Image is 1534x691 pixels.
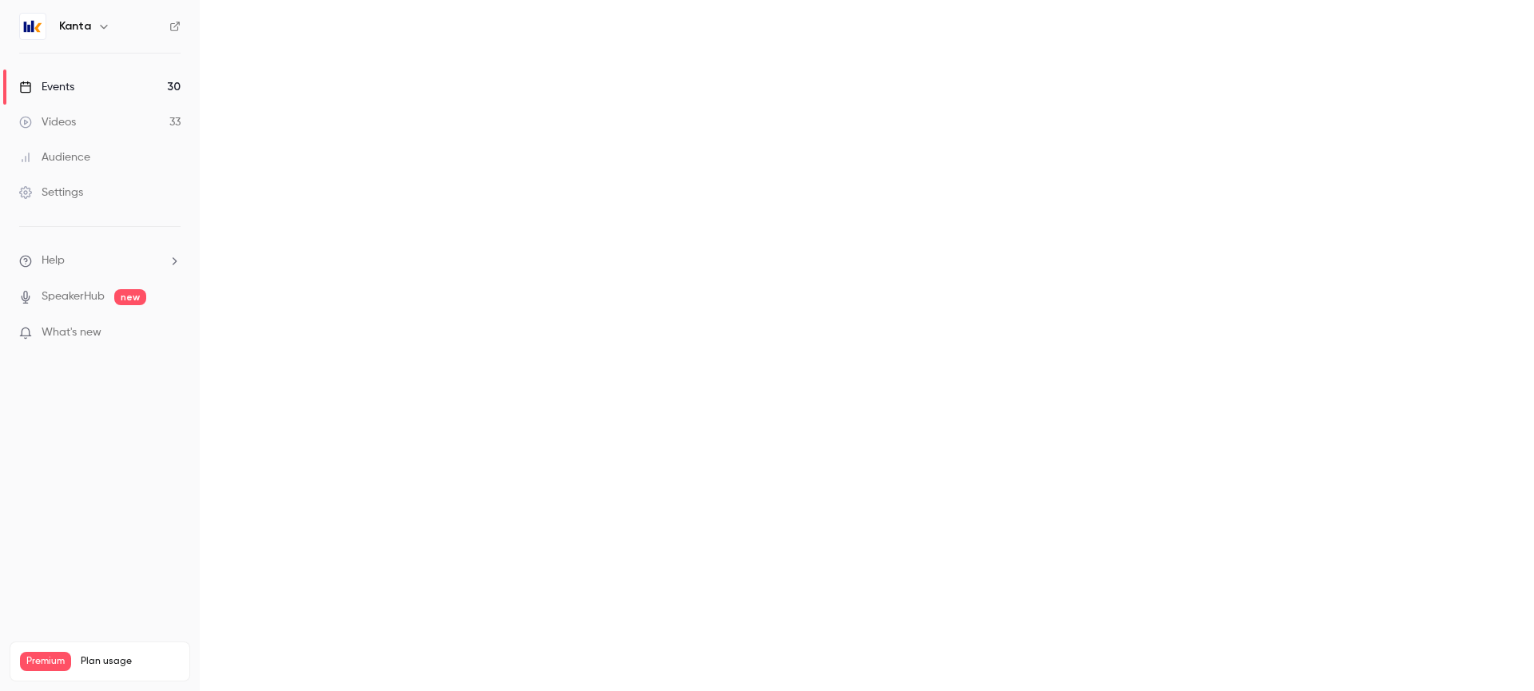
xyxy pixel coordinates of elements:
span: Plan usage [81,655,180,668]
div: Settings [19,185,83,201]
a: SpeakerHub [42,288,105,305]
span: Premium [20,652,71,671]
li: help-dropdown-opener [19,252,181,269]
iframe: Noticeable Trigger [161,326,181,340]
div: Events [19,79,74,95]
div: Videos [19,114,76,130]
img: Kanta [20,14,46,39]
h6: Kanta [59,18,91,34]
span: Help [42,252,65,269]
span: What's new [42,324,101,341]
span: new [114,289,146,305]
div: Audience [19,149,90,165]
